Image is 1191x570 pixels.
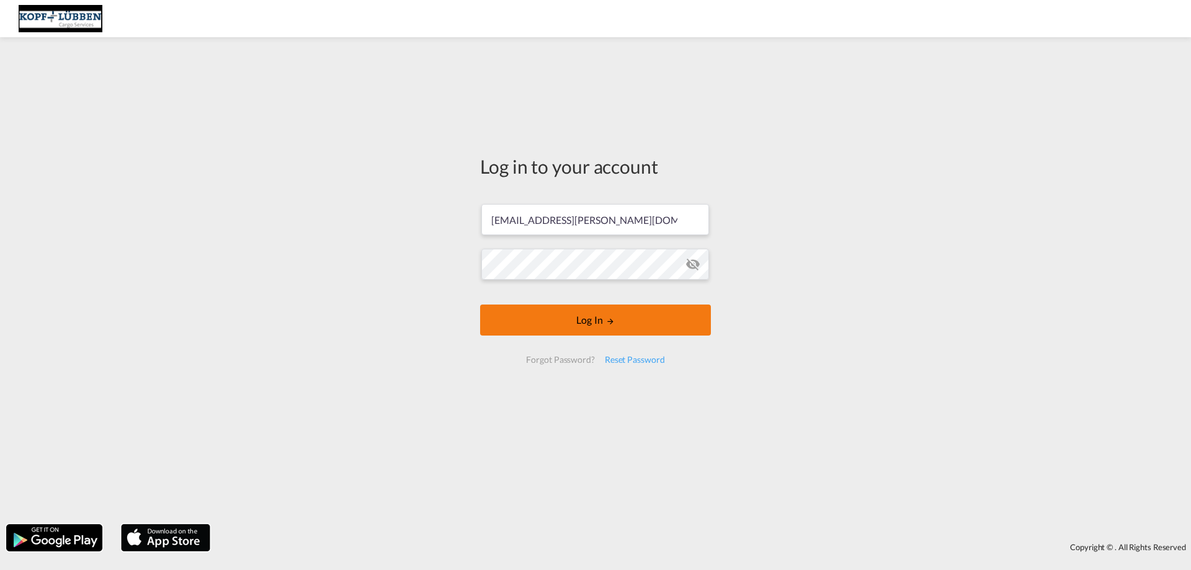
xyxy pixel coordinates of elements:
[480,305,711,336] button: LOGIN
[521,349,599,371] div: Forgot Password?
[600,349,670,371] div: Reset Password
[216,537,1191,558] div: Copyright © . All Rights Reserved
[480,153,711,179] div: Log in to your account
[5,523,104,553] img: google.png
[685,257,700,272] md-icon: icon-eye-off
[120,523,212,553] img: apple.png
[481,204,709,235] input: Enter email/phone number
[19,5,102,33] img: 25cf3bb0aafc11ee9c4fdbd399af7748.JPG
